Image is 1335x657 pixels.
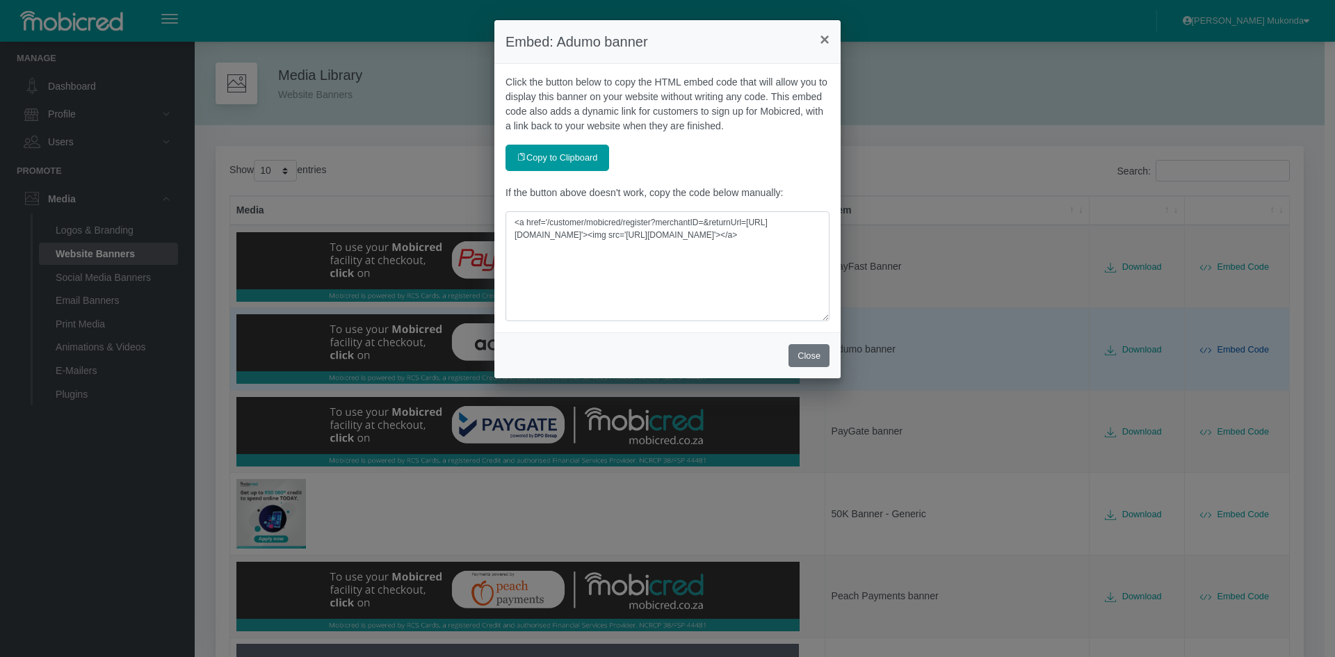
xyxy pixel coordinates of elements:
[505,186,830,200] p: If the button above doesn't work, copy the code below manually:
[505,31,648,52] h5: Embed: Adumo banner
[820,30,830,49] span: ×
[788,344,830,367] button: Close
[505,145,609,170] button: Copy to Clipboard
[505,75,830,133] p: Click the button below to copy the HTML embed code that will allow you to display this banner on ...
[809,20,841,59] button: Close
[505,211,830,321] textarea: <a href='/customer/mobicred/register?merchantID=&returnUrl=[URL][DOMAIN_NAME]'><img src='[URL][DO...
